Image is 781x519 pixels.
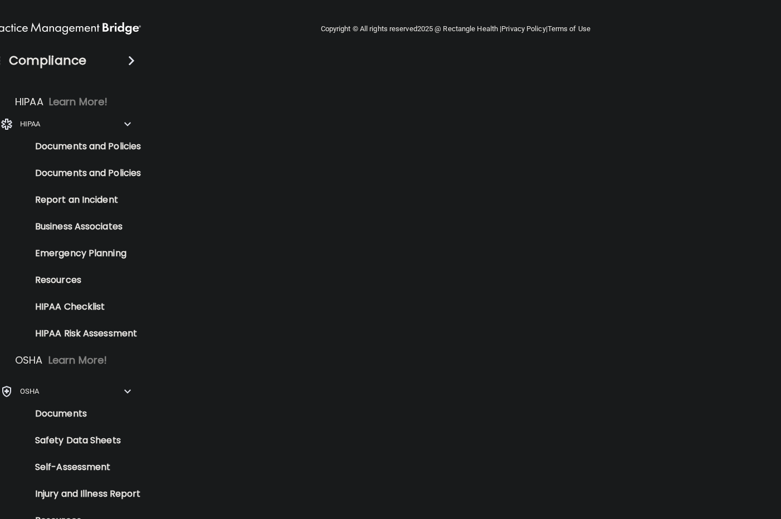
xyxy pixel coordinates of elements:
[49,95,108,109] p: Learn More!
[7,328,159,339] p: HIPAA Risk Assessment
[7,408,159,419] p: Documents
[15,95,43,109] p: HIPAA
[15,354,43,367] p: OSHA
[252,11,659,47] div: Copyright © All rights reserved 2025 @ Rectangle Health | |
[7,194,159,205] p: Report an Incident
[20,385,39,398] p: OSHA
[7,248,159,259] p: Emergency Planning
[7,435,159,446] p: Safety Data Sheets
[7,168,159,179] p: Documents and Policies
[501,25,545,33] a: Privacy Policy
[48,354,108,367] p: Learn More!
[7,462,159,473] p: Self-Assessment
[7,275,159,286] p: Resources
[7,141,159,152] p: Documents and Policies
[7,488,159,500] p: Injury and Illness Report
[548,25,590,33] a: Terms of Use
[7,221,159,232] p: Business Associates
[7,301,159,312] p: HIPAA Checklist
[9,53,86,68] h4: Compliance
[20,117,41,131] p: HIPAA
